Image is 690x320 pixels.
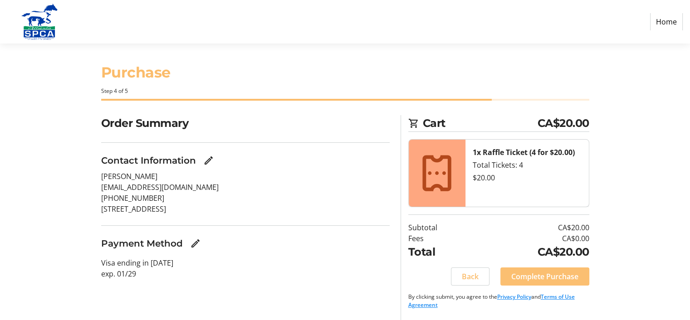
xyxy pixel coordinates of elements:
[408,244,473,260] td: Total
[462,271,479,282] span: Back
[473,244,589,260] td: CA$20.00
[101,62,589,83] h1: Purchase
[538,115,589,131] span: CA$20.00
[101,204,390,214] p: [STREET_ADDRESS]
[101,237,183,250] h3: Payment Method
[408,293,575,309] a: Terms of Use Agreement
[650,13,683,30] a: Home
[200,151,218,170] button: Edit Contact Information
[500,267,589,286] button: Complete Purchase
[101,115,390,131] h2: Order Summary
[408,222,473,233] td: Subtotal
[473,222,589,233] td: CA$20.00
[451,267,489,286] button: Back
[101,154,196,167] h3: Contact Information
[473,160,582,170] div: Total Tickets: 4
[408,293,589,309] p: By clicking submit, you agree to the and
[408,233,473,244] td: Fees
[101,171,390,182] p: [PERSON_NAME]
[473,233,589,244] td: CA$0.00
[423,115,538,131] span: Cart
[7,4,72,40] img: Alberta SPCA's Logo
[511,271,578,282] span: Complete Purchase
[473,147,575,157] strong: 1x Raffle Ticket (4 for $20.00)
[186,234,205,252] button: Edit Payment Method
[101,182,390,193] p: [EMAIL_ADDRESS][DOMAIN_NAME]
[473,172,582,183] div: $20.00
[497,293,531,301] a: Privacy Policy
[101,87,589,95] div: Step 4 of 5
[101,257,390,279] p: Visa ending in [DATE] exp. 01/29
[101,193,390,204] p: [PHONE_NUMBER]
